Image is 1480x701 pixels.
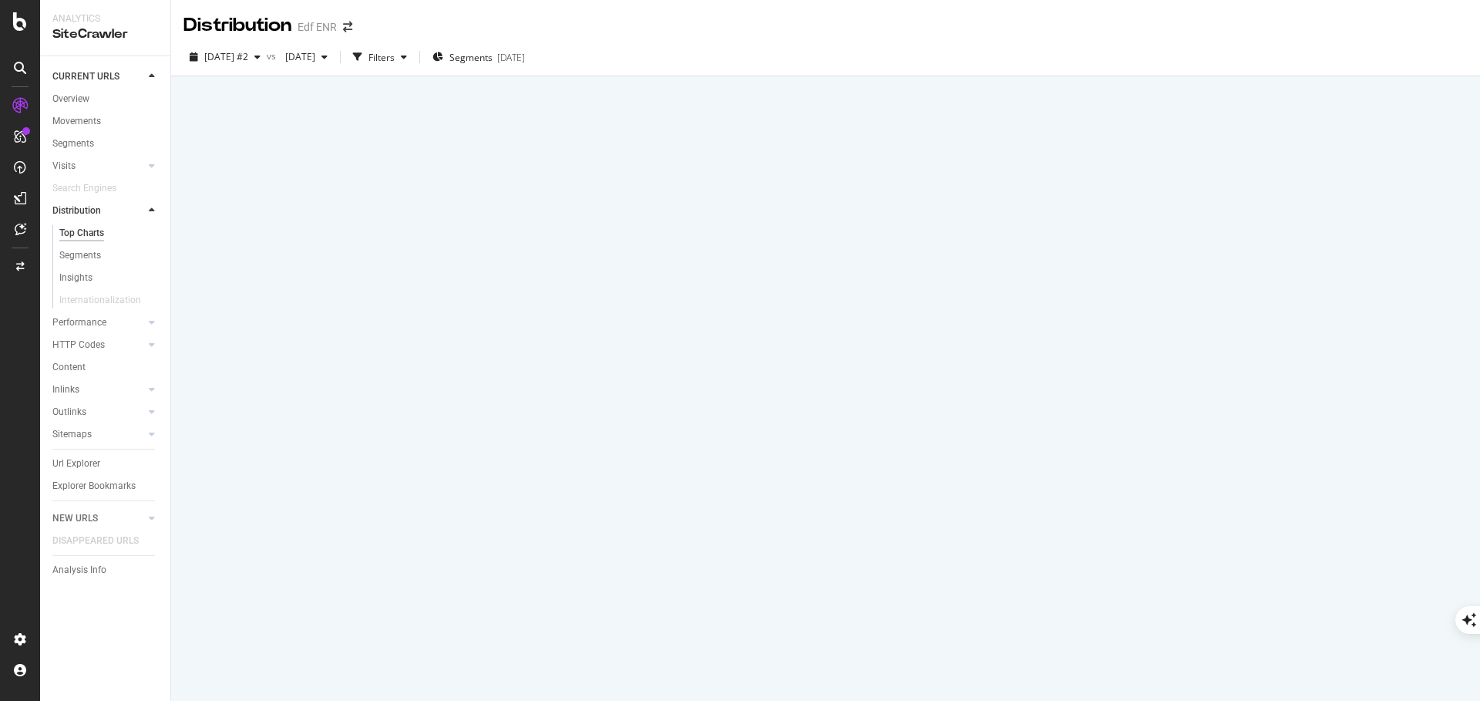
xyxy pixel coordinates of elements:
[52,382,144,398] a: Inlinks
[52,511,144,527] a: NEW URLS
[52,456,160,472] a: Url Explorer
[59,248,101,264] div: Segments
[52,382,79,398] div: Inlinks
[52,478,136,494] div: Explorer Bookmarks
[52,158,76,174] div: Visits
[347,45,413,69] button: Filters
[426,45,531,69] button: Segments[DATE]
[52,533,154,549] a: DISAPPEARED URLS
[52,315,106,331] div: Performance
[52,136,160,152] a: Segments
[183,45,267,69] button: [DATE] #2
[52,315,144,331] a: Performance
[52,511,98,527] div: NEW URLS
[298,19,337,35] div: Edf ENR
[279,45,334,69] button: [DATE]
[449,51,493,64] span: Segments
[52,404,144,420] a: Outlinks
[52,12,158,25] div: Analytics
[52,533,139,549] div: DISAPPEARED URLS
[497,51,525,64] div: [DATE]
[183,12,291,39] div: Distribution
[52,180,116,197] div: Search Engines
[59,270,92,286] div: Insights
[343,22,352,32] div: arrow-right-arrow-left
[204,50,248,63] span: 2025 Sep. 30th #2
[52,359,86,376] div: Content
[52,426,92,443] div: Sitemaps
[52,562,160,578] a: Analysis Info
[267,49,279,62] span: vs
[59,248,160,264] a: Segments
[52,426,144,443] a: Sitemaps
[52,25,158,43] div: SiteCrawler
[52,180,132,197] a: Search Engines
[52,69,119,85] div: CURRENT URLS
[59,225,104,241] div: Top Charts
[52,158,144,174] a: Visits
[368,51,395,64] div: Filters
[59,292,141,308] div: Internationalization
[52,337,105,353] div: HTTP Codes
[59,270,160,286] a: Insights
[279,50,315,63] span: 2025 Sep. 25th
[52,562,106,578] div: Analysis Info
[52,337,144,353] a: HTTP Codes
[52,91,160,107] a: Overview
[52,359,160,376] a: Content
[52,113,160,130] a: Movements
[52,113,101,130] div: Movements
[52,91,89,107] div: Overview
[59,292,156,308] a: Internationalization
[52,456,100,472] div: Url Explorer
[52,404,86,420] div: Outlinks
[52,203,144,219] a: Distribution
[52,478,160,494] a: Explorer Bookmarks
[52,203,101,219] div: Distribution
[52,136,94,152] div: Segments
[52,69,144,85] a: CURRENT URLS
[59,225,160,241] a: Top Charts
